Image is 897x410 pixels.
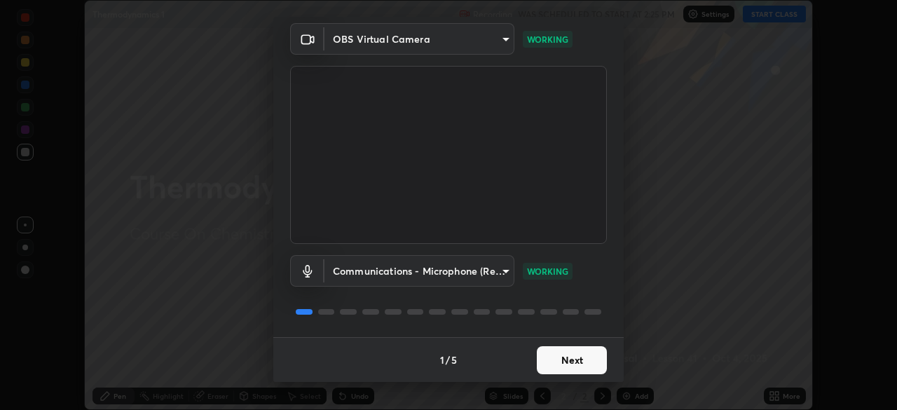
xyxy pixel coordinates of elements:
button: Next [537,346,607,374]
p: WORKING [527,33,568,46]
div: OBS Virtual Camera [324,23,514,55]
h4: 5 [451,353,457,367]
h4: / [446,353,450,367]
div: OBS Virtual Camera [324,255,514,287]
p: WORKING [527,265,568,278]
h4: 1 [440,353,444,367]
